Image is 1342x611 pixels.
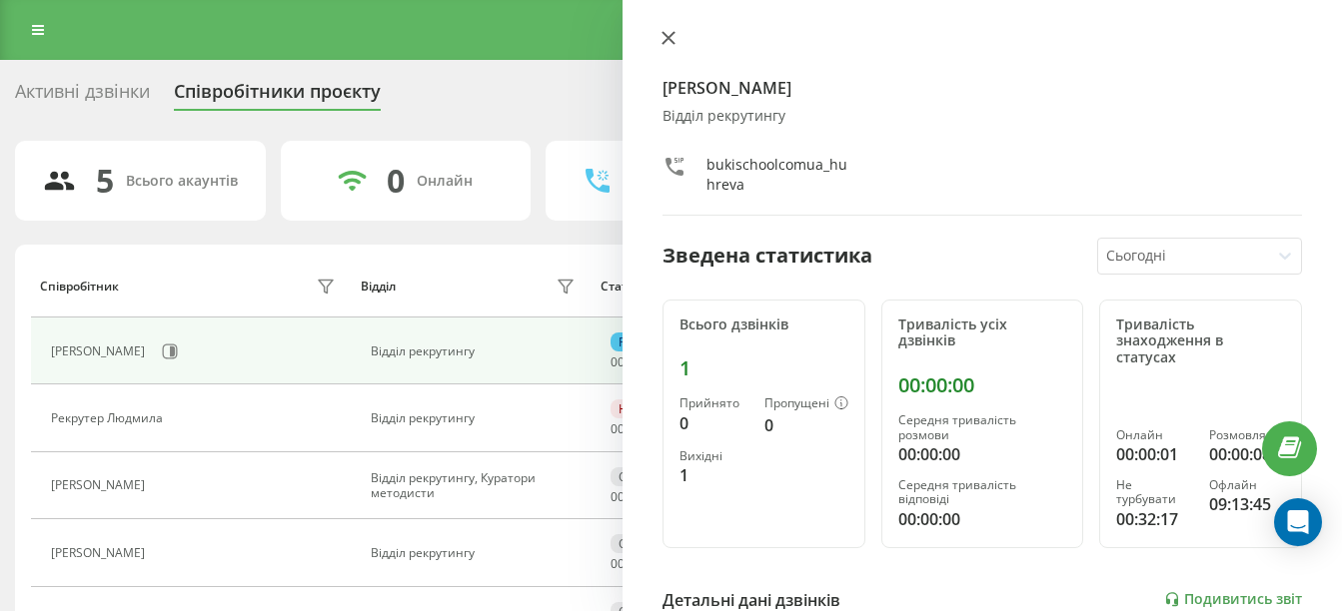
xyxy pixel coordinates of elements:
span: 00 [611,420,625,437]
div: Онлайн [417,173,473,190]
h4: [PERSON_NAME] [663,76,1302,100]
div: Офлайн [1209,478,1285,492]
div: Зведена статистика [663,241,872,271]
div: 1 [679,356,848,380]
div: 00:00:01 [1116,442,1192,466]
div: Не турбувати [1116,478,1192,507]
div: Не турбувати [611,399,705,418]
div: Рекрутер Людмила [51,411,168,425]
div: Активні дзвінки [15,81,150,112]
div: Всього акаунтів [126,173,238,190]
span: 00 [611,353,625,370]
div: 09:13:45 [1209,492,1285,516]
div: Пропущені [764,396,848,412]
div: 00:32:17 [1116,507,1192,531]
div: 1 [679,463,748,487]
div: Середня тривалість розмови [898,413,1067,442]
div: Вихідні [679,449,748,463]
div: Відділ рекрутингу [663,108,1302,125]
div: [PERSON_NAME] [51,546,150,560]
div: 00:00:00 [898,442,1067,466]
div: Прийнято [679,396,748,410]
div: 00:00:00 [898,507,1067,531]
div: bukischoolcomua_huhreva [706,155,849,195]
div: Відділ рекрутингу [371,546,580,560]
div: Офлайн [611,467,674,486]
div: 5 [96,162,114,200]
div: Відділ рекрутингу, Куратори методисти [371,471,580,500]
div: Відділ рекрутингу [371,411,580,425]
div: Відділ [361,280,396,294]
div: Співробітник [40,280,119,294]
span: 00 [611,555,625,572]
div: 00:00:00 [898,373,1067,397]
div: Тривалість усіх дзвінків [898,316,1067,350]
div: Середня тривалість відповіді [898,478,1067,507]
div: Відділ рекрутингу [371,344,580,358]
div: [PERSON_NAME] [51,344,150,358]
span: 00 [611,488,625,505]
div: [PERSON_NAME] [51,478,150,492]
div: : : [611,355,659,369]
div: Співробітники проєкту [174,81,381,112]
div: : : [611,422,659,436]
div: Всього дзвінків [679,316,848,333]
div: 0 [679,411,748,435]
div: Розмовляє [611,332,689,351]
a: Подивитись звіт [1164,591,1302,608]
div: Розмовляє [1209,428,1285,442]
div: Open Intercom Messenger [1274,498,1322,546]
div: Онлайн [1116,428,1192,442]
div: 0 [387,162,405,200]
div: Офлайн [611,534,674,553]
div: 0 [764,413,848,437]
div: Статус [601,280,640,294]
div: Тривалість знаходження в статусах [1116,316,1285,366]
div: 00:00:08 [1209,442,1285,466]
div: : : [611,490,659,504]
div: : : [611,557,659,571]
